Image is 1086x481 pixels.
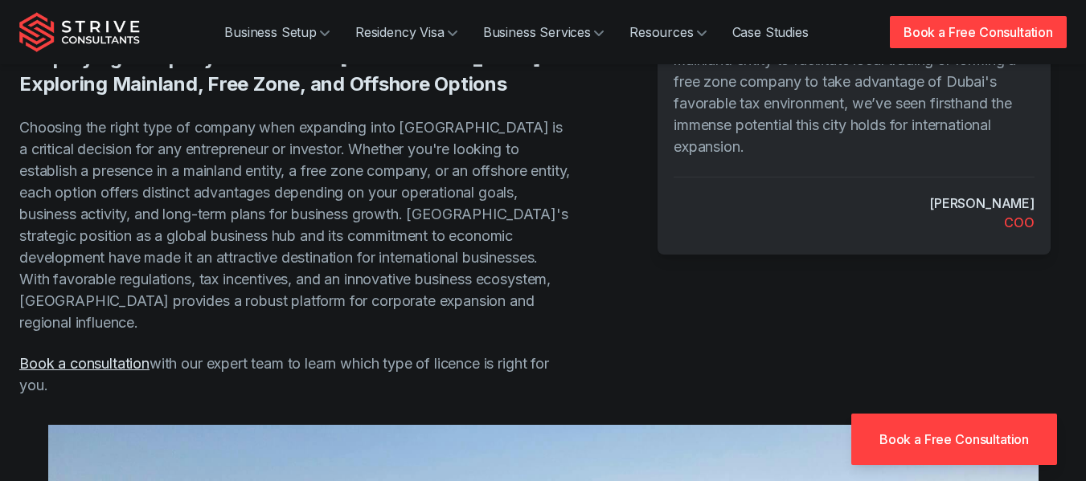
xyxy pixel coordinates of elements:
a: Book a Free Consultation [851,414,1057,465]
p: Choosing the right type of company when expanding into [GEOGRAPHIC_DATA] is a critical decision f... [19,116,571,333]
cite: [PERSON_NAME] [929,194,1035,213]
a: Book a consultation [19,355,150,372]
a: Case Studies [719,16,822,48]
a: Resources [617,16,719,48]
a: Book a Free Consultation [890,16,1067,48]
a: Residency Visa [342,16,470,48]
a: Business Setup [211,16,342,48]
img: Strive Consultants [19,12,140,52]
a: Business Services [470,16,617,48]
div: COO [1004,213,1035,232]
h3: Simplifying Company Formation in [GEOGRAPHIC_DATA]: Exploring Mainland, Free Zone, and Offshore O... [19,44,571,97]
p: with our expert team to learn which type of licence is right for you. [19,353,571,396]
